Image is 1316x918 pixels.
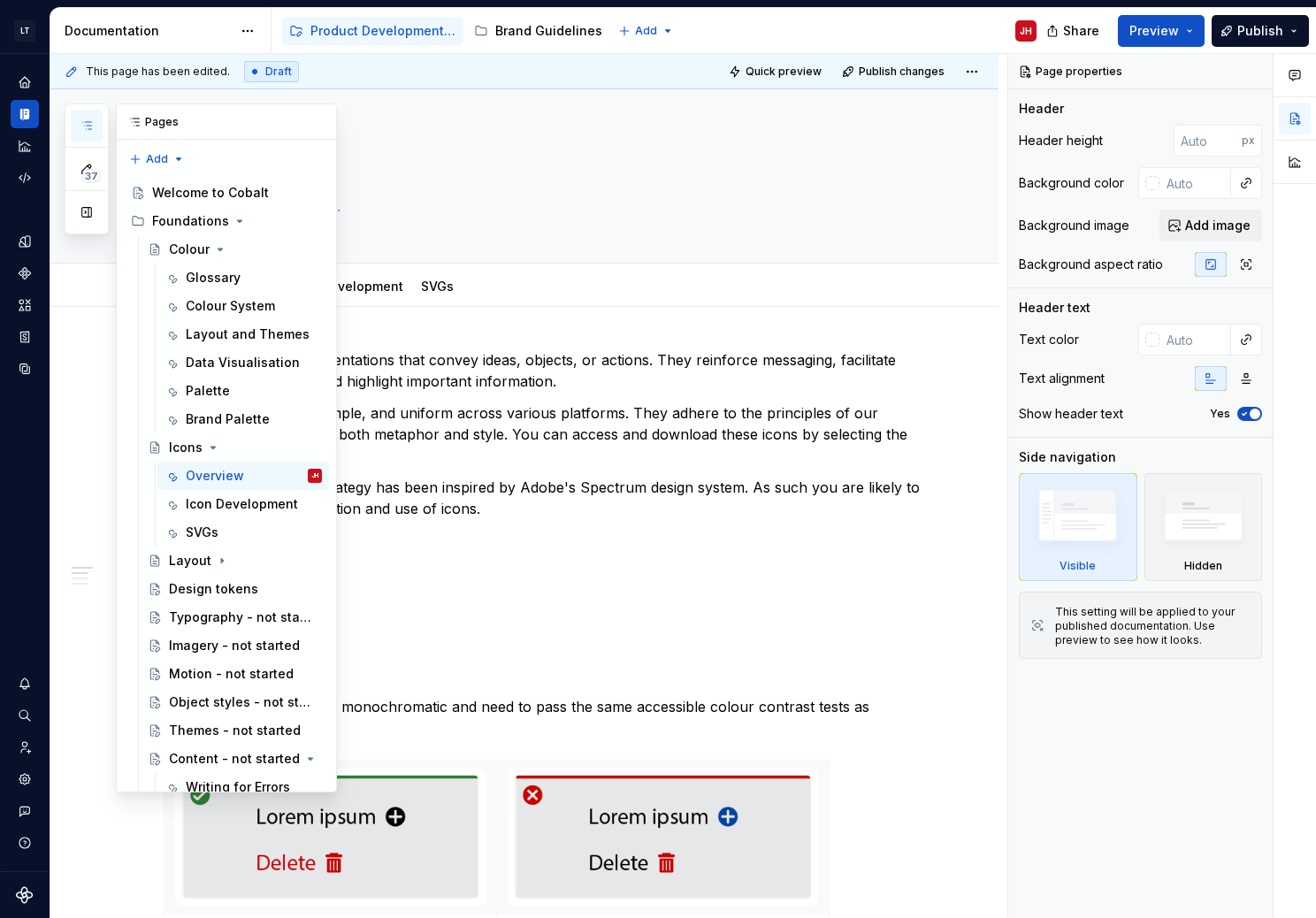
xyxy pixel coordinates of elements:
div: Background aspect ratio [1019,256,1163,273]
button: Preview [1118,15,1205,47]
a: Content - not started [141,745,329,773]
div: Notifications [11,669,39,698]
h2: Usage [164,615,928,643]
span: Add [635,24,657,38]
span: Add [146,152,168,166]
input: Auto [1159,324,1231,356]
div: Storybook stories [11,323,39,351]
a: Colour [141,235,329,264]
a: Palette [157,377,329,405]
div: Foundations [152,212,229,230]
div: Contact support [11,797,39,825]
div: Overview [186,467,244,485]
div: LT [14,20,35,42]
span: Add image [1185,217,1251,234]
p: px [1242,134,1255,148]
a: Assets [11,291,39,319]
div: Content - not started [169,750,300,768]
img: 431ee97e-ea3b-486b-93d3-15b160848769.png [516,776,810,898]
div: SVGs [414,267,461,304]
a: OverviewJH [157,462,329,490]
div: Background color [1019,174,1124,192]
a: Welcome to Cobalt [124,179,329,207]
div: Side navigation [1019,448,1116,466]
a: Analytics [11,132,39,160]
a: Home [11,68,39,96]
div: Imagery - not started [169,637,300,654]
img: cd21b55b-639d-416d-b283-0ed620bee6f5.png [183,776,478,898]
a: Data Visualisation [157,348,329,377]
div: Pages [117,104,336,140]
a: Motion - not started [141,660,329,688]
div: Welcome to Cobalt [152,184,269,202]
a: Imagery - not started [141,631,329,660]
h3: Colour [164,657,928,682]
div: JH [311,467,318,485]
div: Design tokens [169,580,258,598]
div: Documentation [65,22,232,40]
div: Brand Guidelines [495,22,602,40]
button: LT [4,11,46,50]
button: Add [613,19,679,43]
a: Data sources [11,355,39,383]
div: Icons [169,439,203,456]
textarea: Icons [208,146,876,188]
a: Settings [11,765,39,793]
div: Product Development Guidelines [310,22,456,40]
input: Auto [1174,125,1242,157]
div: Show header text [1019,405,1123,423]
div: Foundations [124,207,329,235]
input: Auto [1159,167,1231,199]
a: SVGs [421,279,454,294]
div: Data Visualisation [186,354,300,371]
a: Writing for Errors [157,773,329,801]
div: Layout and Themes [186,325,310,343]
button: Share [1037,15,1111,47]
div: Themes - not started [169,722,301,739]
div: Code automation [11,164,39,192]
div: Components [11,259,39,287]
a: Invite team [11,733,39,761]
a: Colour System [157,292,329,320]
svg: Supernova Logo [16,886,34,904]
label: Yes [1210,407,1230,421]
div: Search ⌘K [11,701,39,730]
div: Background image [1019,217,1129,234]
a: Brand Guidelines [467,17,609,45]
span: Publish [1237,22,1283,40]
div: Header [1019,100,1064,118]
p: Much of Cobalt's icon strategy has been inspired by Adobe's Spectrum design system. As such you a... [164,477,928,519]
a: Design tokens [141,575,329,603]
div: Palette [186,382,230,400]
span: Publish changes [859,65,945,79]
div: Motion - not started [169,665,294,683]
div: Page tree [282,13,609,49]
div: Writing for Errors [186,778,290,796]
a: Themes - not started [141,716,329,745]
a: Design tokens [11,227,39,256]
div: This setting will be applied to your published documentation. Use preview to see how it looks. [1055,605,1251,647]
a: Documentation [11,100,39,128]
div: Icon Development [186,495,298,513]
div: Header height [1019,132,1103,149]
span: Preview [1129,22,1179,40]
a: Layout [141,547,329,575]
div: SVGs [186,524,218,541]
div: Text color [1019,331,1079,348]
button: Add image [1159,210,1262,241]
div: Glossary [186,269,241,287]
div: JH [1020,24,1032,38]
a: Object styles - not started [141,688,329,716]
div: Colour System [186,297,275,315]
span: 37 [82,169,101,183]
div: Typography - not started [169,608,315,626]
a: Icon Development [291,279,403,294]
div: Brand Palette [186,410,270,428]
